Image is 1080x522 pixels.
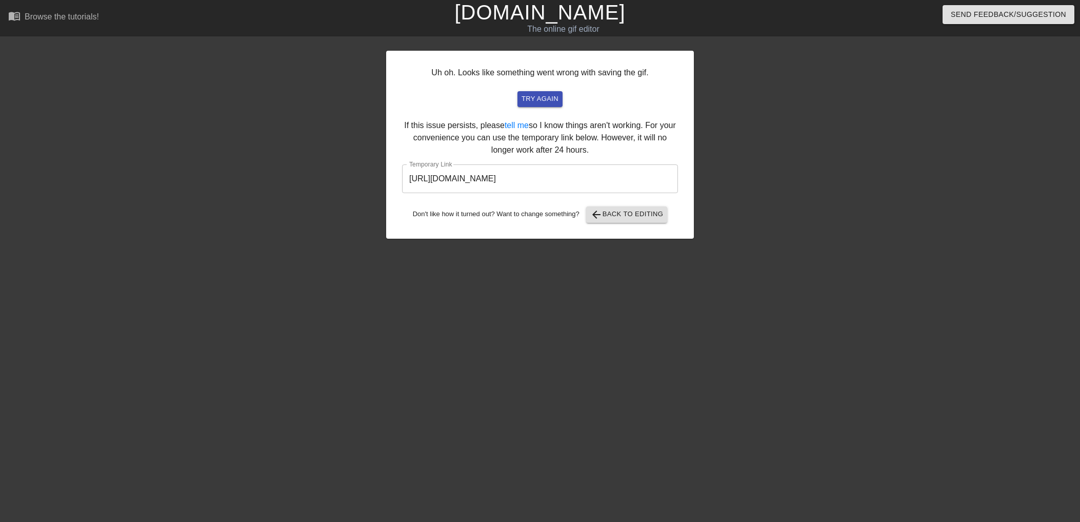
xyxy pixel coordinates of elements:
span: arrow_back [590,208,603,221]
span: Send Feedback/Suggestion [951,8,1066,21]
button: Send Feedback/Suggestion [943,5,1074,24]
div: Uh oh. Looks like something went wrong with saving the gif. If this issue persists, please so I k... [386,51,694,239]
input: bare [402,164,678,193]
span: try again [522,93,558,105]
span: menu_book [8,10,21,22]
a: tell me [505,121,529,130]
a: [DOMAIN_NAME] [454,1,625,24]
div: Don't like how it turned out? Want to change something? [402,206,678,223]
div: The online gif editor [365,23,762,35]
button: Back to Editing [586,206,668,223]
span: Back to Editing [590,208,664,221]
div: Browse the tutorials! [25,12,99,21]
a: Browse the tutorials! [8,10,99,26]
button: try again [517,91,563,107]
